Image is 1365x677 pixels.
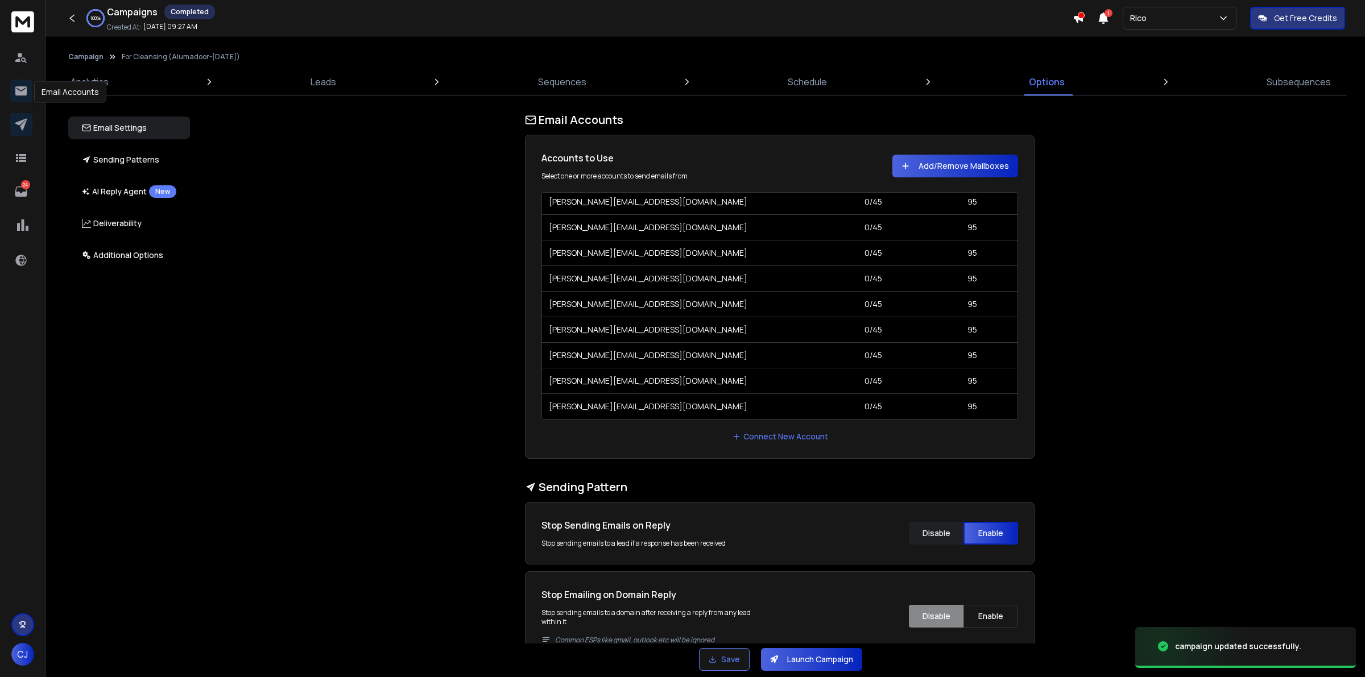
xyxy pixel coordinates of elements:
[1260,68,1338,95] a: Subsequences
[538,75,586,89] p: Sequences
[311,75,336,89] p: Leads
[107,23,141,32] p: Created At:
[68,117,190,139] button: Email Settings
[1175,641,1301,652] div: campaign updated successfully.
[21,180,30,189] p: 24
[788,75,827,89] p: Schedule
[68,52,104,61] button: Campaign
[1250,7,1345,30] button: Get Free Credits
[1105,9,1112,17] span: 1
[64,68,115,95] a: Analytics
[304,68,343,95] a: Leads
[71,75,109,89] p: Analytics
[34,81,106,103] div: Email Accounts
[525,112,1035,128] h1: Email Accounts
[143,22,197,31] p: [DATE] 09:27 AM
[164,5,215,19] div: Completed
[122,52,240,61] p: For Cleansing (Alumadoor-[DATE])
[1274,13,1337,24] p: Get Free Credits
[1022,68,1072,95] a: Options
[11,643,34,666] button: CJ
[82,122,147,134] p: Email Settings
[10,180,32,203] a: 24
[90,15,101,22] p: 100 %
[1130,13,1151,24] p: Rico
[781,68,834,95] a: Schedule
[1267,75,1331,89] p: Subsequences
[531,68,593,95] a: Sequences
[107,5,158,19] h1: Campaigns
[1029,75,1065,89] p: Options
